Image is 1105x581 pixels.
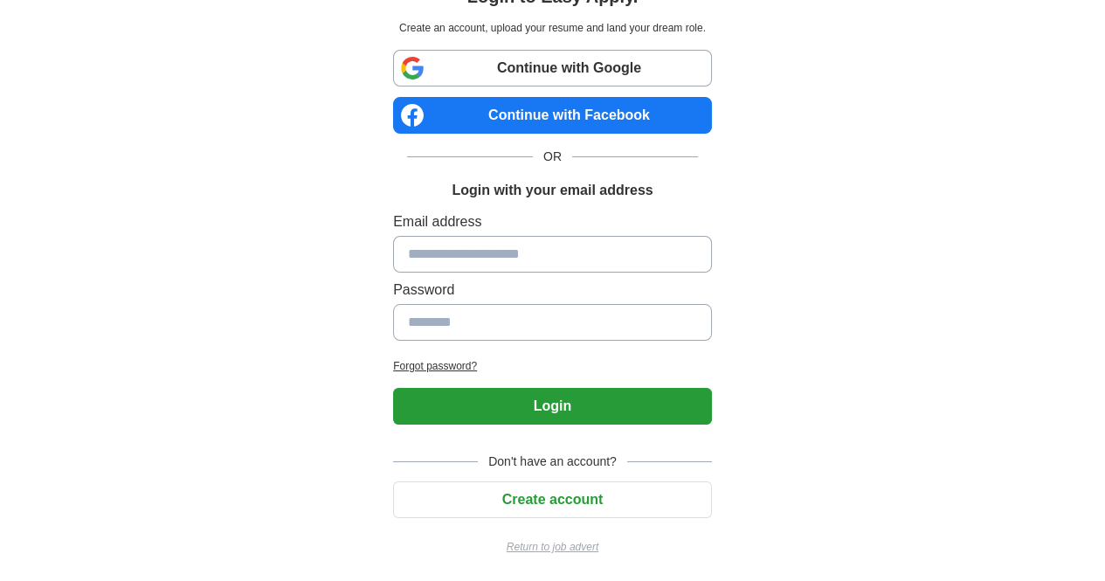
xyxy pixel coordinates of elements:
[393,280,712,301] label: Password
[393,50,712,86] a: Continue with Google
[397,20,708,36] p: Create an account, upload your resume and land your dream role.
[533,148,572,166] span: OR
[393,211,712,232] label: Email address
[393,539,712,555] a: Return to job advert
[393,481,712,518] button: Create account
[393,388,712,425] button: Login
[393,358,712,374] a: Forgot password?
[393,97,712,134] a: Continue with Facebook
[452,180,653,201] h1: Login with your email address
[393,492,712,507] a: Create account
[478,453,627,471] span: Don't have an account?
